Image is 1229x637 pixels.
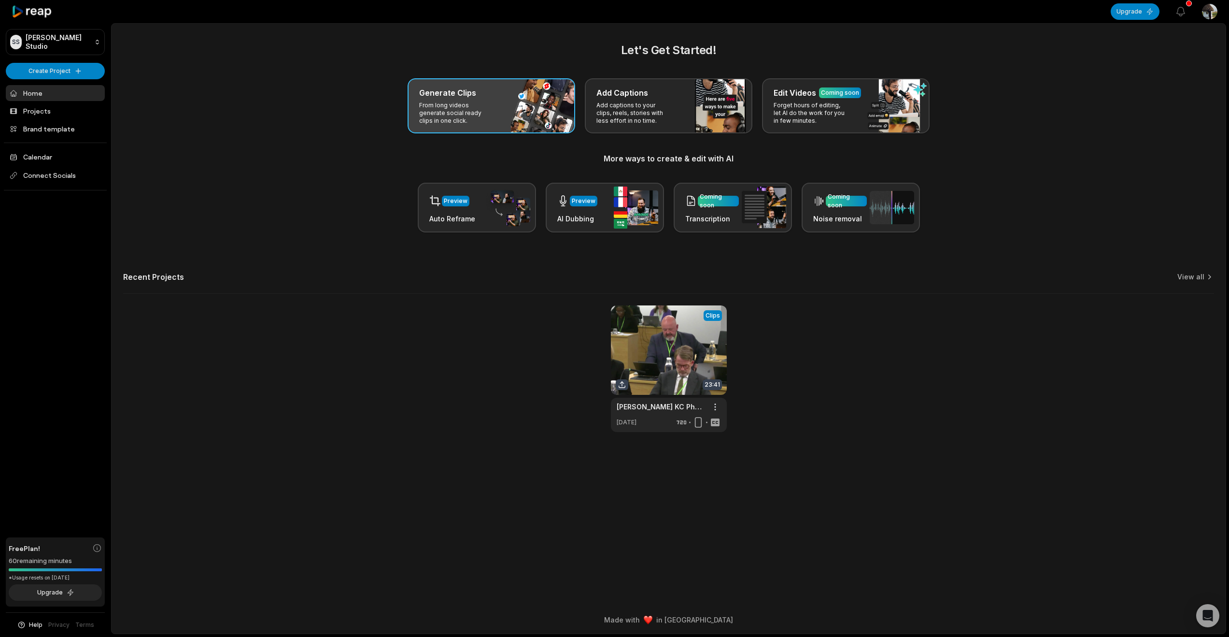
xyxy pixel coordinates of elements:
[6,103,105,119] a: Projects
[1196,604,1219,627] div: Open Intercom Messenger
[644,616,652,624] img: heart emoji
[6,121,105,137] a: Brand template
[9,543,40,553] span: Free Plan!
[429,214,475,224] h3: Auto Reframe
[123,272,184,282] h2: Recent Projects
[821,88,859,97] div: Coming soon
[6,167,105,184] span: Connect Socials
[10,35,22,49] div: SS
[6,63,105,79] button: Create Project
[120,615,1217,625] div: Made with in [GEOGRAPHIC_DATA]
[9,584,102,601] button: Upgrade
[1111,3,1159,20] button: Upgrade
[774,87,816,99] h3: Edit Videos
[596,87,648,99] h3: Add Captions
[123,42,1214,59] h2: Let's Get Started!
[17,621,42,629] button: Help
[596,101,671,125] p: Add captions to your clips, reels, stories with less effort in no time.
[828,192,865,210] div: Coming soon
[557,214,597,224] h3: AI Dubbing
[9,556,102,566] div: 60 remaining minutes
[572,197,595,205] div: Preview
[6,85,105,101] a: Home
[813,214,867,224] h3: Noise removal
[419,87,476,99] h3: Generate Clips
[614,187,658,229] img: ai_dubbing.png
[700,192,737,210] div: Coming soon
[48,621,70,629] a: Privacy
[870,191,914,224] img: noise_removal.png
[486,189,530,227] img: auto_reframe.png
[29,621,42,629] span: Help
[444,197,467,205] div: Preview
[742,187,786,228] img: transcription.png
[419,101,494,125] p: From long videos generate social ready clips in one click.
[123,153,1214,164] h3: More ways to create & edit with AI
[685,214,739,224] h3: Transcription
[1177,272,1204,282] a: View all
[6,149,105,165] a: Calendar
[9,574,102,581] div: *Usage resets on [DATE]
[75,621,94,629] a: Terms
[617,402,706,412] a: [PERSON_NAME] KC Phase 3 Closing Statements - Day 54 PM ([DATE])
[774,101,848,125] p: Forget hours of editing, let AI do the work for you in few minutes.
[26,33,90,51] p: [PERSON_NAME] Studio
